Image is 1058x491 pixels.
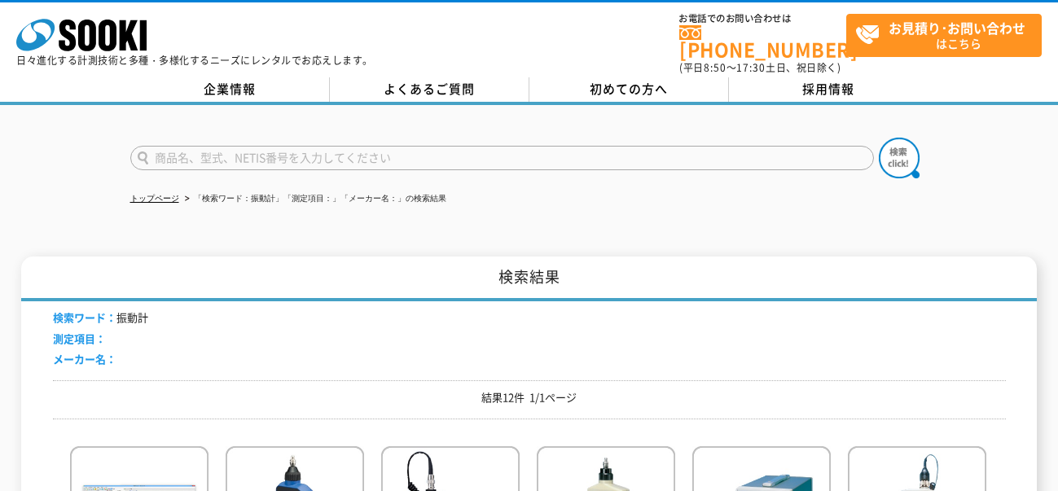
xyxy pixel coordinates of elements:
a: 企業情報 [130,77,330,102]
span: メーカー名： [53,351,116,366]
span: 測定項目： [53,331,106,346]
span: 8:50 [704,60,727,75]
span: はこちら [855,15,1041,55]
li: 振動計 [53,309,148,327]
p: 日々進化する計測技術と多種・多様化するニーズにレンタルでお応えします。 [16,55,373,65]
li: 「検索ワード：振動計」「測定項目：」「メーカー名：」の検索結果 [182,191,446,208]
p: 結果12件 1/1ページ [53,389,1006,406]
span: 初めての方へ [590,80,668,98]
span: 検索ワード： [53,309,116,325]
input: 商品名、型式、NETIS番号を入力してください [130,146,874,170]
span: (平日 ～ 土日、祝日除く) [679,60,841,75]
span: 17:30 [736,60,766,75]
a: [PHONE_NUMBER] [679,25,846,59]
a: 初めての方へ [529,77,729,102]
a: 採用情報 [729,77,928,102]
a: トップページ [130,194,179,203]
span: お電話でのお問い合わせは [679,14,846,24]
a: お見積り･お問い合わせはこちら [846,14,1042,57]
strong: お見積り･お問い合わせ [889,18,1025,37]
a: よくあるご質問 [330,77,529,102]
img: btn_search.png [879,138,920,178]
h1: 検索結果 [21,256,1037,301]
